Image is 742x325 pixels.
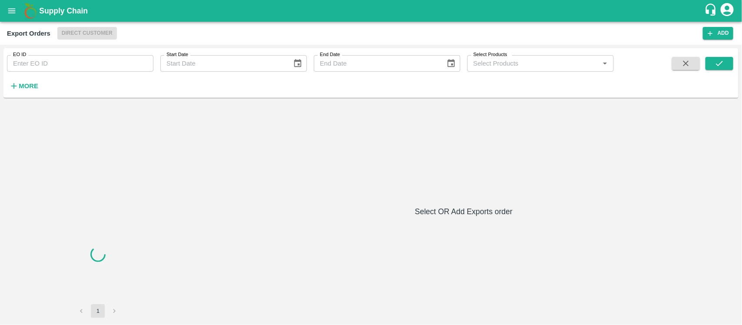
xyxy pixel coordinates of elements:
button: open drawer [2,1,22,21]
input: Select Products [470,58,597,69]
h6: Select OR Add Exports order [193,206,735,218]
label: Start Date [166,51,188,58]
a: Supply Chain [39,5,704,17]
input: Start Date [160,55,286,72]
nav: pagination navigation [73,304,123,318]
input: Enter EO ID [7,55,153,72]
div: customer-support [704,3,719,19]
label: Select Products [473,51,507,58]
div: account of current user [719,2,735,20]
b: Supply Chain [39,7,88,15]
div: Export Orders [7,28,50,39]
input: End Date [314,55,439,72]
button: Add [703,27,733,40]
button: page 1 [91,304,105,318]
button: Open [599,58,611,69]
button: Choose date [289,55,306,72]
label: EO ID [13,51,26,58]
label: End Date [320,51,340,58]
button: More [7,79,40,93]
strong: More [19,83,38,90]
button: Choose date [443,55,459,72]
img: logo [22,2,39,20]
